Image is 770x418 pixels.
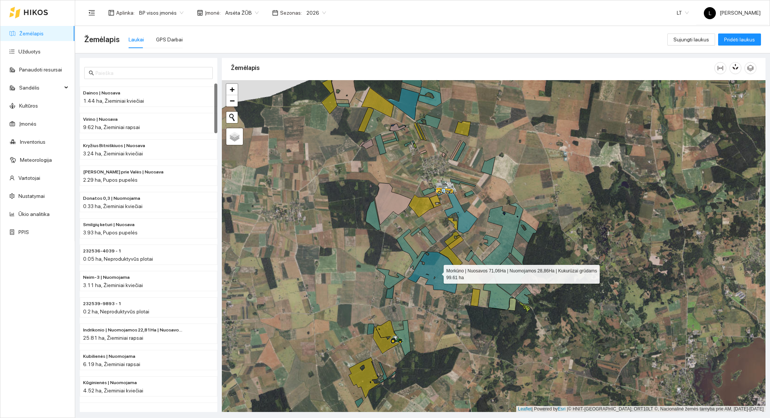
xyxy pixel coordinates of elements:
a: Sujungti laukus [667,36,715,43]
span: Sujungti laukus [673,35,709,44]
a: Kultūros [19,103,38,109]
span: 3.93 ha, Pupos pupelės [83,230,138,236]
span: 3.11 ha, Žieminiai kviečiai [83,282,143,288]
span: 25.81 ha, Žieminiai rapsai [83,335,143,341]
a: Layers [226,128,243,145]
a: Žemėlapis [19,30,44,36]
span: calendar [272,10,278,16]
span: Kubilienės | Nuomojama [83,353,135,360]
span: [PERSON_NAME] [704,10,761,16]
span: 6.19 ha, Žieminiai rapsai [83,361,140,367]
a: Zoom out [226,95,238,106]
span: 1.44 ha, Žieminiai kviečiai [83,98,144,104]
a: Vartotojai [18,175,40,181]
span: 9.62 ha, Žieminiai rapsai [83,124,140,130]
span: 2.29 ha, Pupos pupelės [83,177,138,183]
span: Įmonė : [205,9,221,17]
span: search [89,70,94,76]
span: Aplinka : [116,9,135,17]
a: Meteorologija [20,157,52,163]
span: Neim-3 | Nuomojama [83,274,130,281]
a: Įmonės [19,121,36,127]
button: column-width [714,62,726,74]
span: Arsėta ŽŪB [225,7,259,18]
a: Užduotys [18,49,41,55]
span: 4.52 ha, Žieminiai kviečiai [83,388,143,394]
span: Smilgių keturi | Nuosava [83,221,135,228]
span: 232539-9893 - 1 [83,300,121,307]
span: L [709,7,711,19]
span: + [230,85,235,94]
span: Žemėlapis [84,33,120,46]
span: Sandėlis [19,80,62,95]
span: 0.2 ha, Neproduktyvūs plotai [83,309,149,315]
span: Dainos | Nuosava [83,90,120,97]
a: Panaudoti resursai [19,67,62,73]
span: LT [677,7,689,18]
a: Ūkio analitika [18,211,50,217]
span: 2026 [306,7,326,18]
span: Donatos 0,3 | Nuomojama [83,195,140,202]
span: shop [197,10,203,16]
span: 0.05 ha, Neproduktyvūs plotai [83,256,153,262]
span: Kryžius Bitniškiuos | Nuosava [83,142,145,149]
div: Laukai [129,35,144,44]
div: | Powered by © HNIT-[GEOGRAPHIC_DATA]; ORT10LT ©, Nacionalinė žemės tarnyba prie AM, [DATE]-[DATE] [516,406,765,412]
a: Pridėti laukus [718,36,761,43]
button: Pridėti laukus [718,33,761,46]
input: Paieška [95,69,208,77]
span: Pridėti laukus [724,35,755,44]
span: Kūginienės | Nuomojama [83,379,137,386]
span: − [230,96,235,105]
span: column-width [715,65,726,71]
a: PPIS [18,229,29,235]
span: BP visos įmonės [139,7,183,18]
div: Žemėlapis [231,57,714,79]
a: Esri [558,406,566,412]
span: | [567,406,568,412]
span: Indrikonio | Nuomojamos 22,81Ha | Nuosavos 3,00 Ha [83,327,184,334]
a: Leaflet [518,406,532,412]
span: Virino | Nuosava [83,116,118,123]
span: 0.33 ha, Žieminiai kviečiai [83,203,142,209]
a: Inventorius [20,139,45,145]
button: Initiate a new search [226,112,238,123]
span: menu-fold [88,9,95,16]
span: 3.24 ha, Žieminiai kviečiai [83,150,143,157]
span: Sezonas : [280,9,302,17]
div: GPS Darbai [156,35,183,44]
a: Nustatymai [18,193,45,199]
span: 232536-4039 - 1 [83,248,121,255]
a: Zoom in [226,84,238,95]
span: Rolando prie Valės | Nuosava [83,169,164,176]
button: Sujungti laukus [667,33,715,46]
button: menu-fold [84,5,99,20]
span: layout [108,10,114,16]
